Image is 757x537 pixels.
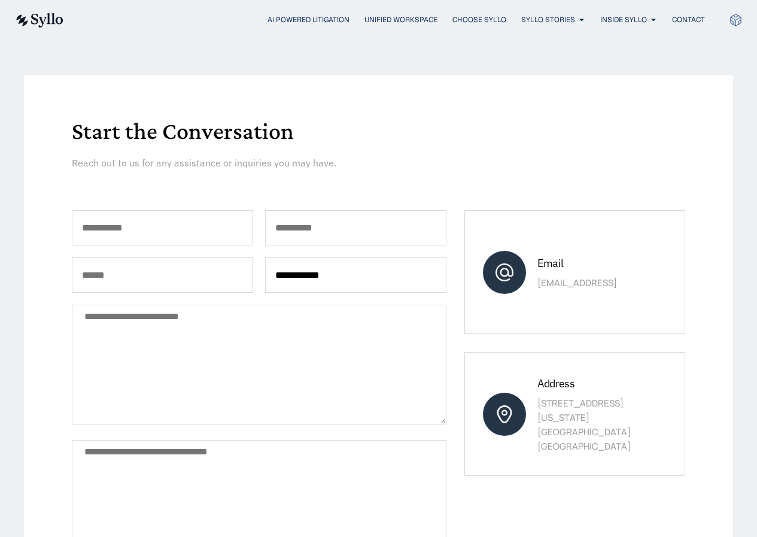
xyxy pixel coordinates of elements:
a: Inside Syllo [600,14,647,25]
a: Unified Workspace [364,14,437,25]
img: syllo [14,13,63,28]
h1: Start the Conversation [72,119,685,143]
a: Contact [672,14,705,25]
a: Syllo Stories [521,14,575,25]
div: Menu Toggle [87,14,705,26]
p: Reach out to us for any assistance or inquiries you may have. [72,156,507,170]
nav: Menu [87,14,705,26]
a: Choose Syllo [452,14,506,25]
span: Address [537,377,574,390]
a: AI Powered Litigation [267,14,349,25]
p: [EMAIL_ADDRESS] [537,276,667,290]
span: Email [537,256,563,270]
p: [STREET_ADDRESS] [US_STATE][GEOGRAPHIC_DATA] [GEOGRAPHIC_DATA] [537,396,667,454]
